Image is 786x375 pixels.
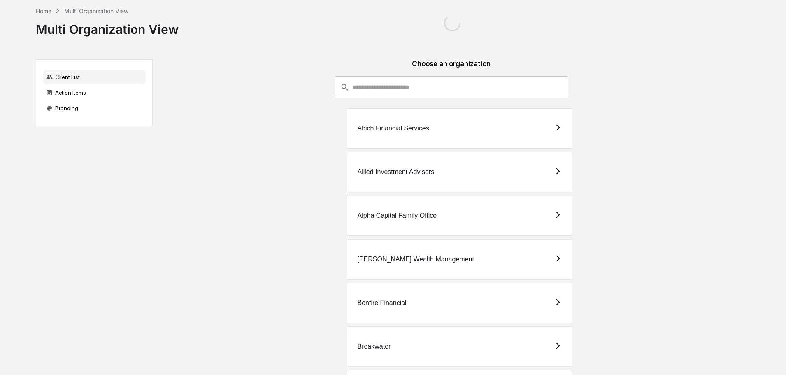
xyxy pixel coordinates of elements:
[357,212,437,219] div: Alpha Capital Family Office
[357,343,391,350] div: Breakwater
[64,7,128,14] div: Multi Organization View
[357,168,434,176] div: Allied Investment Advisors
[335,76,568,98] div: consultant-dashboard__filter-organizations-search-bar
[36,7,51,14] div: Home
[357,125,429,132] div: Abich Financial Services
[357,256,474,263] div: [PERSON_NAME] Wealth Management
[357,299,406,307] div: Bonfire Financial
[43,85,146,100] div: Action Items
[159,59,743,76] div: Choose an organization
[43,101,146,116] div: Branding
[43,70,146,84] div: Client List
[36,15,179,37] div: Multi Organization View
